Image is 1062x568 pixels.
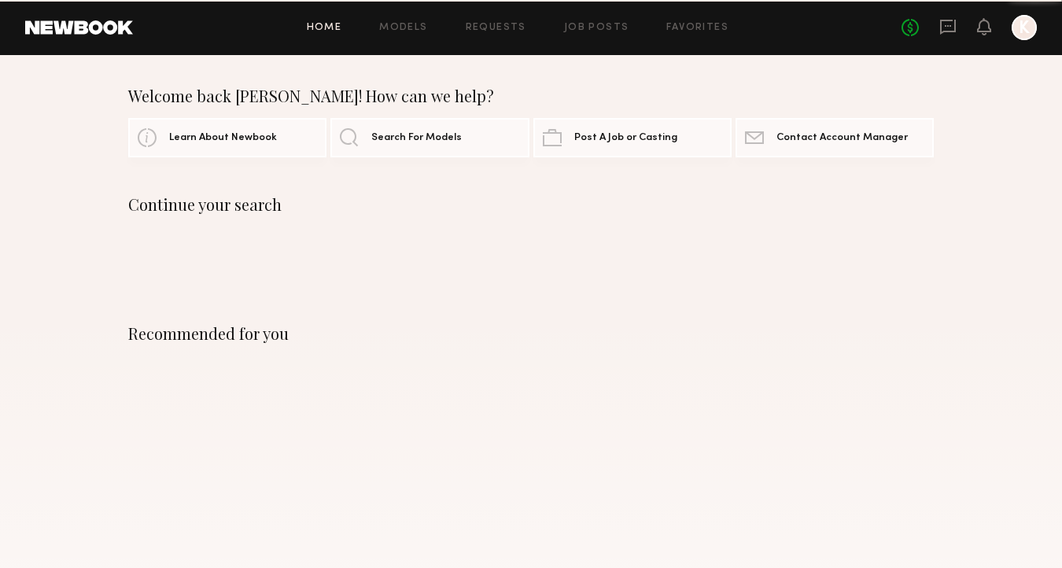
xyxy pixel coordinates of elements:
div: Continue your search [128,195,934,214]
a: Favorites [666,23,728,33]
a: Home [307,23,342,33]
span: Search For Models [371,133,462,143]
a: Post A Job or Casting [533,118,732,157]
a: Job Posts [564,23,629,33]
span: Learn About Newbook [169,133,277,143]
span: Post A Job or Casting [574,133,677,143]
a: Search For Models [330,118,529,157]
a: Learn About Newbook [128,118,326,157]
div: Welcome back [PERSON_NAME]! How can we help? [128,87,934,105]
a: Requests [466,23,526,33]
div: Recommended for you [128,324,934,343]
span: Contact Account Manager [776,133,908,143]
a: K [1012,15,1037,40]
a: Models [379,23,427,33]
a: Contact Account Manager [736,118,934,157]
